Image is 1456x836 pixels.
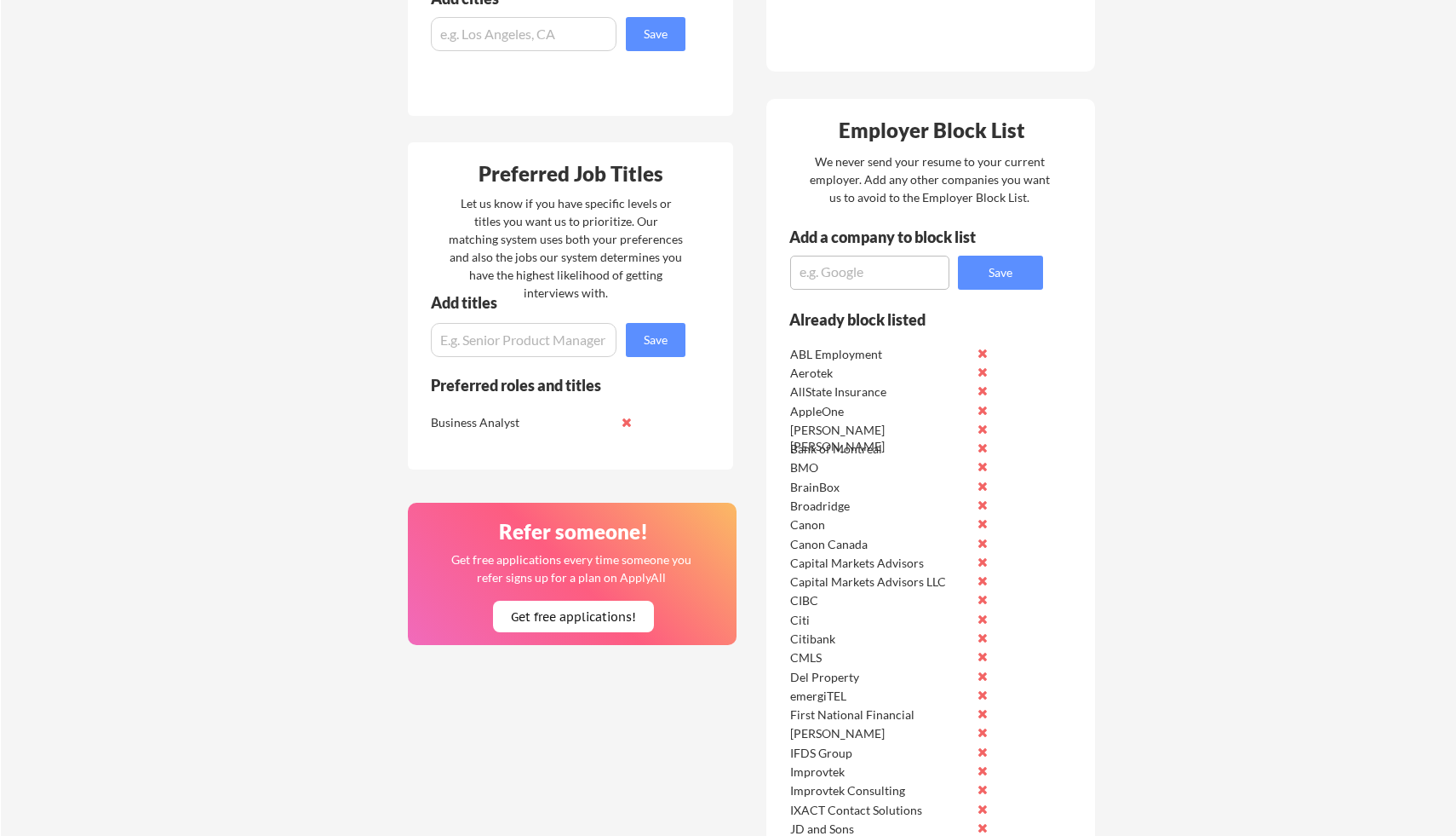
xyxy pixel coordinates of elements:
div: IFDS Group [790,745,970,762]
div: Improvtek [790,764,970,781]
div: Broadridge [790,498,970,515]
div: Employer Block List [773,120,1090,141]
div: Add a company to block list [789,229,1002,245]
button: Save [626,323,685,357]
div: Aerotek [790,365,970,382]
div: Preferred Job Titles [412,164,729,184]
div: Canon [790,516,970,533]
div: AppleOne [790,403,970,420]
div: Bank of Montreal [790,441,970,458]
div: CIBC [790,592,970,609]
div: BMO [790,459,970,476]
div: BrainBox [790,479,970,496]
div: Del Property [790,669,970,686]
div: We never send your resume to your current employer. Add any other companies you want us to avoid ... [808,153,1051,206]
div: Canon Canada [790,536,970,553]
button: Get free applications! [493,601,654,632]
div: Capital Markets Advisors LLC [790,574,970,591]
div: Preferred roles and titles [431,378,662,393]
div: [PERSON_NAME] [790,725,970,742]
div: Refer someone! [415,522,731,542]
div: Already block listed [789,312,1020,327]
div: Get free applications every time someone you refer signs up for a plan on ApplyAll [450,551,692,586]
div: First National Financial [790,706,970,724]
input: e.g. Los Angeles, CA [431,17,616,51]
div: AllState Insurance [790,383,970,401]
div: IXACT Contact Solutions [790,802,970,819]
div: [PERSON_NAME] [PERSON_NAME] [790,422,970,455]
div: Business Analyst [431,414,610,431]
div: ABL Employment [790,346,970,363]
div: emergiTEL [790,688,970,705]
div: CMLS [790,649,970,666]
button: Save [626,17,685,51]
div: Improvtek Consulting [790,782,970,799]
input: E.g. Senior Product Manager [431,323,616,357]
div: Let us know if you have specific levels or titles you want us to prioritize. Our matching system ... [449,194,683,302]
div: Capital Markets Advisors [790,555,970,572]
div: Citi [790,612,970,629]
div: Add titles [431,295,671,310]
button: Save [958,256,1043,290]
div: Citibank [790,631,970,648]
